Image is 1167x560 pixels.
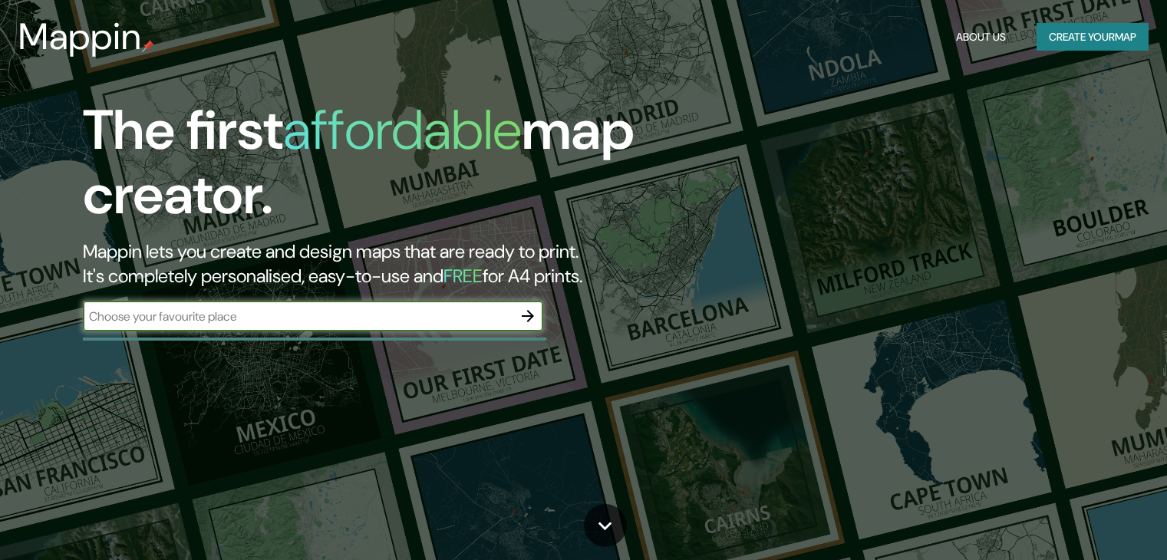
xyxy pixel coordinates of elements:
button: Create yourmap [1037,23,1149,51]
input: Choose your favourite place [83,308,513,325]
button: About Us [950,23,1012,51]
h1: The first map creator. [83,98,667,239]
img: mappin-pin [142,40,154,52]
h5: FREE [443,264,483,288]
h2: Mappin lets you create and design maps that are ready to print. It's completely personalised, eas... [83,239,667,288]
h3: Mappin [18,15,142,58]
h1: affordable [283,94,522,166]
